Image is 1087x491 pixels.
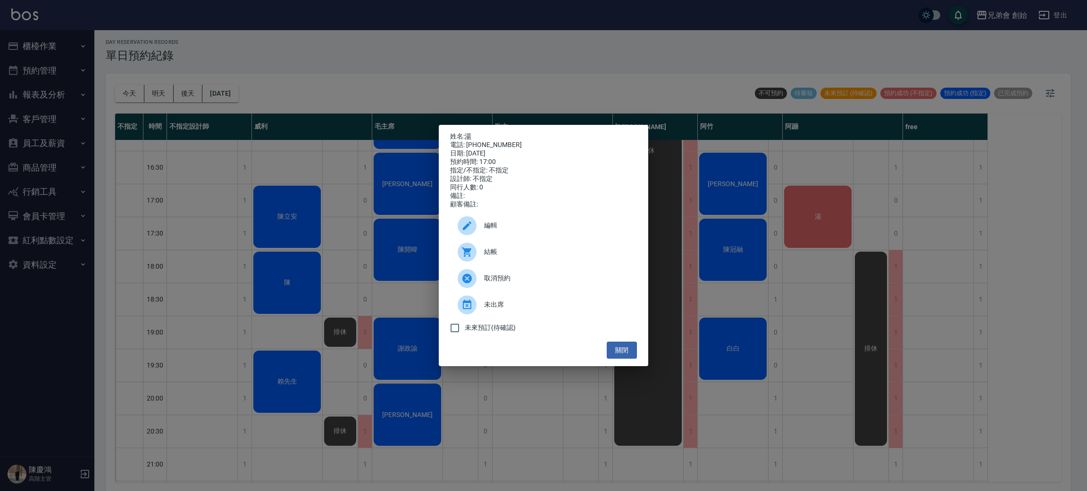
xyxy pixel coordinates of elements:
span: 編輯 [484,221,629,230]
a: 湯 [465,132,471,140]
div: 指定/不指定: 不指定 [450,166,637,175]
div: 日期: [DATE] [450,149,637,158]
div: 電話: [PHONE_NUMBER] [450,141,637,149]
div: 取消預約 [450,265,637,292]
span: 結帳 [484,247,629,257]
button: 關閉 [607,342,637,359]
div: 備註: [450,192,637,200]
div: 顧客備註: [450,200,637,209]
span: 取消預約 [484,273,629,283]
p: 姓名: [450,132,637,141]
div: 預約時間: 17:00 [450,158,637,166]
div: 未出席 [450,292,637,318]
a: 結帳 [450,239,637,265]
span: 未來預訂(待確認) [465,323,516,333]
div: 編輯 [450,213,637,239]
div: 同行人數: 0 [450,183,637,192]
div: 設計師: 不指定 [450,175,637,183]
span: 未出席 [484,300,629,310]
